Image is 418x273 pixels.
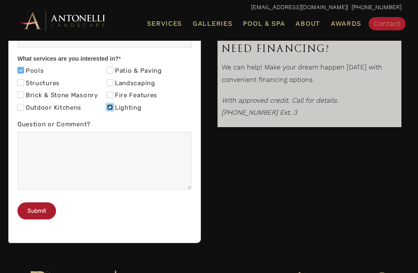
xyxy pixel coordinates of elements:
[17,79,60,88] label: Structures
[17,104,81,112] label: Outdoor Kitchens
[222,108,297,116] em: [PHONE_NUMBER] Ext. 3
[17,67,24,74] input: Pools
[240,18,288,29] a: Pool & Spa
[107,67,162,75] label: Patio & Paving
[107,79,113,86] input: Landscaping
[107,67,113,74] input: Patio & Paving
[17,119,192,132] label: Question or Comment?
[17,104,24,111] input: Outdoor Kitchens
[17,9,108,32] img: Antonelli Horizontal Logo
[369,17,406,30] a: Contact
[374,20,401,27] span: Contact
[107,91,157,100] label: Fire Features
[222,96,338,104] i: With approved credit. Call for details.
[222,41,398,57] h3: Need Financing?
[147,20,182,27] span: Services
[17,91,98,100] label: Brick & Stone Masonry
[17,67,44,75] label: Pools
[107,79,155,88] label: Landscaping
[17,79,24,86] input: Structures
[17,202,56,219] button: Submit
[107,91,113,98] input: Fire Features
[296,20,320,27] span: About
[331,20,361,27] span: Awards
[328,18,364,29] a: Awards
[144,18,185,29] a: Services
[17,2,401,13] p: | [PHONE_NUMBER]
[17,54,192,66] div: What services are you interested in?
[107,104,142,112] label: Lighting
[17,91,24,98] input: Brick & Stone Masonry
[243,20,285,27] span: Pool & Spa
[193,20,232,27] span: Galleries
[189,18,235,29] a: Galleries
[251,4,347,10] a: [EMAIL_ADDRESS][DOMAIN_NAME]
[222,61,398,90] p: We can help! Make your dream happen [DATE] with convenient financing options.
[107,104,113,111] input: Lighting
[292,18,323,29] a: About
